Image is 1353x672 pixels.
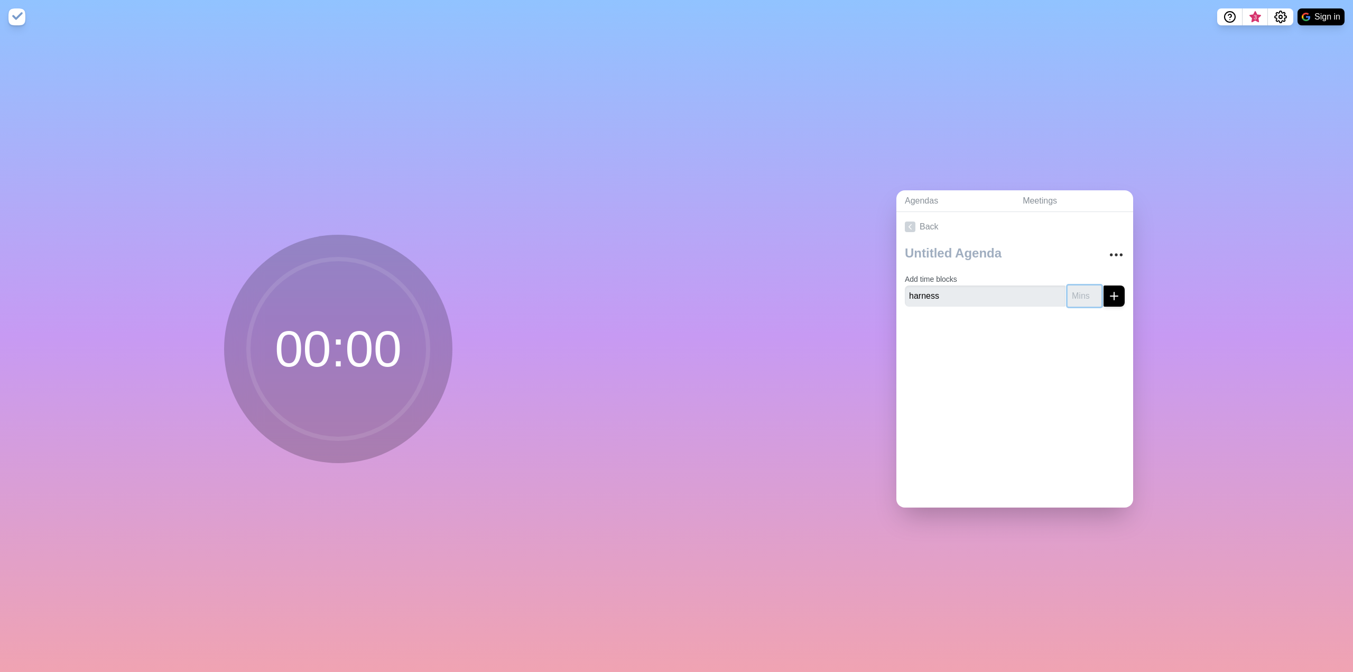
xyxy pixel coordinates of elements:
a: Back [896,212,1133,242]
span: 3 [1251,13,1259,22]
input: Name [905,286,1065,307]
a: Agendas [896,190,1014,212]
button: Help [1217,8,1243,25]
img: google logo [1302,13,1310,21]
button: Sign in [1298,8,1345,25]
button: What’s new [1243,8,1268,25]
a: Meetings [1014,190,1133,212]
input: Mins [1068,286,1101,307]
button: More [1106,244,1127,265]
img: timeblocks logo [8,8,25,25]
button: Settings [1268,8,1293,25]
label: Add time blocks [905,275,957,283]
